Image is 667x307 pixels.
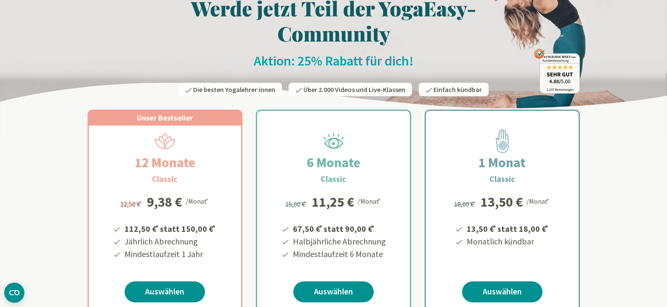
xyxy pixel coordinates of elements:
li: 13,50 € statt 18,00 € [465,221,550,235]
li: Halbjährliche Abrechnung [292,235,386,248]
li: Mindestlaufzeit 1 Jahr [123,248,217,260]
img: ausgezeichnet_badge.png [534,49,580,94]
h3: Classic [489,173,515,185]
h2: Aktion: 25% Rabatt für dich! [88,52,580,69]
div: 13,50 € [481,195,523,209]
a: Auswählen [125,281,205,302]
a: Auswählen [462,281,542,302]
div: 11,25 € [312,195,354,209]
li: Monatlich kündbar [465,235,550,248]
span: Die besten Yogalehrer:innen [193,85,275,94]
span: 18,00 € [454,200,476,208]
div: /Monat [358,195,382,206]
h2: 12 Monate [114,152,215,173]
div: /Monat [526,195,550,206]
span: Über 2.000 Videos und Live-Klassen [303,85,405,94]
a: Auswählen [293,281,374,302]
button: CMP-Widget öffnen [4,283,24,303]
span: Einfach kündbar [433,85,482,94]
li: Jährlich Abrechnung [123,235,217,248]
h3: Classic [152,173,178,185]
div: 9,38 € [147,195,182,209]
li: 112,50 € statt 150,00 € [123,221,217,235]
li: 67,50 € statt 90,00 € [292,221,386,235]
li: Mindestlaufzeit 6 Monate [292,248,386,260]
span: 12,50 € [120,200,143,208]
h2: 6 Monate [287,152,380,173]
span: 15,00 € [285,200,308,208]
span: Unser Bestseller [137,113,193,123]
h3: Classic [321,173,346,185]
h2: 1 Monat [458,152,546,173]
div: /Monat [186,195,210,206]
